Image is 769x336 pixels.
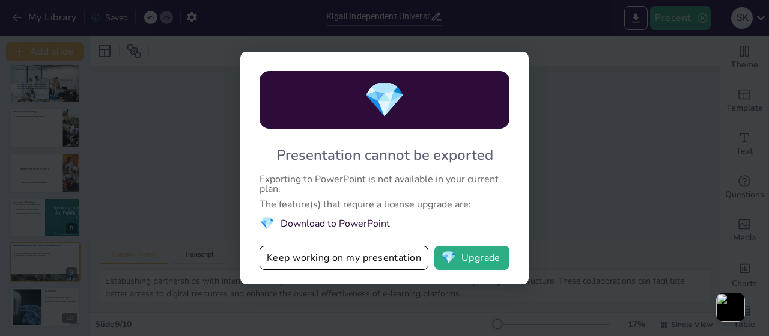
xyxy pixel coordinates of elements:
[363,77,406,123] span: diamond
[260,200,509,209] div: The feature(s) that require a license upgrade are:
[276,145,493,165] div: Presentation cannot be exported
[260,246,428,270] button: Keep working on my presentation
[260,174,509,194] div: Exporting to PowerPoint is not available in your current plan.
[260,215,509,231] li: Download to PowerPoint
[434,246,509,270] button: diamondUpgrade
[260,215,275,231] span: diamond
[441,252,456,264] span: diamond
